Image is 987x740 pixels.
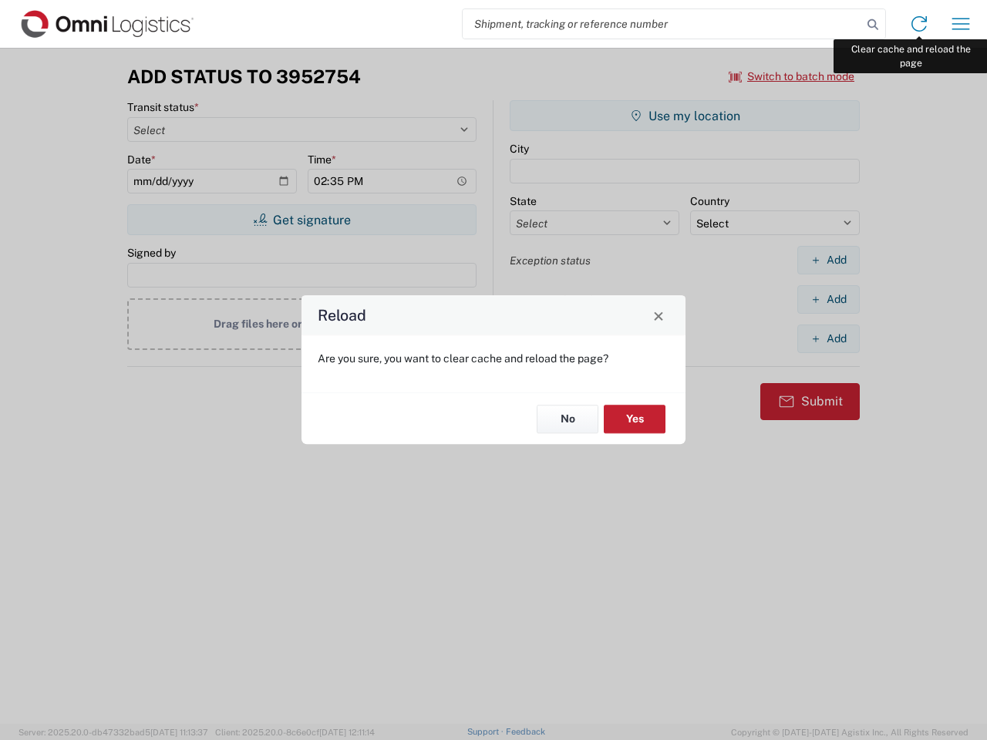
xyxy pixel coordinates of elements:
button: No [537,405,598,433]
button: Yes [604,405,665,433]
p: Are you sure, you want to clear cache and reload the page? [318,351,669,365]
input: Shipment, tracking or reference number [463,9,862,39]
h4: Reload [318,304,366,327]
button: Close [648,304,669,326]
